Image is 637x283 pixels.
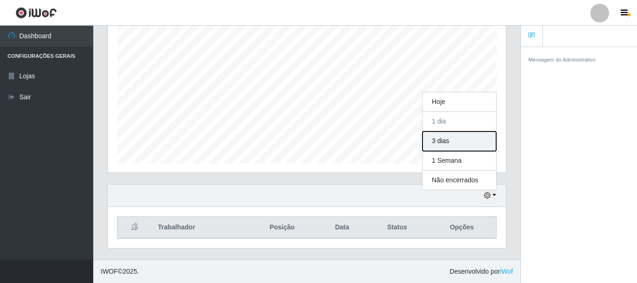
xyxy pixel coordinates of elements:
[422,171,496,190] button: Não encerrados
[247,217,317,239] th: Posição
[101,268,118,275] span: IWOF
[528,57,595,62] small: Mensagem do Administrativo
[15,7,57,19] img: CoreUI Logo
[422,151,496,171] button: 1 Semana
[422,112,496,131] button: 1 dia
[152,217,247,239] th: Trabalhador
[101,267,139,276] span: © 2025 .
[422,92,496,112] button: Hoje
[450,267,513,276] span: Desenvolvido por
[428,217,497,239] th: Opções
[422,131,496,151] button: 3 dias
[500,268,513,275] a: iWof
[367,217,428,239] th: Status
[318,217,367,239] th: Data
